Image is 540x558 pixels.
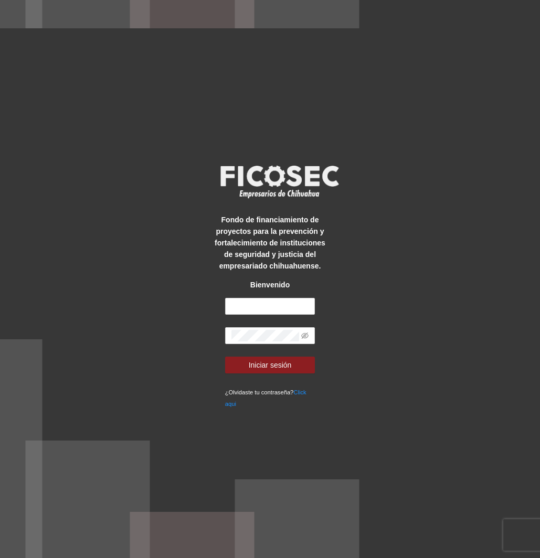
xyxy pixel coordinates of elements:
small: ¿Olvidaste tu contraseña? [225,389,306,407]
strong: Bienvenido [250,281,290,289]
span: Iniciar sesión [249,359,292,371]
img: logo [214,162,345,201]
span: eye-invisible [301,332,309,339]
button: Iniciar sesión [225,357,315,373]
a: Click aqui [225,389,306,407]
strong: Fondo de financiamiento de proyectos para la prevención y fortalecimiento de instituciones de seg... [215,216,325,270]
